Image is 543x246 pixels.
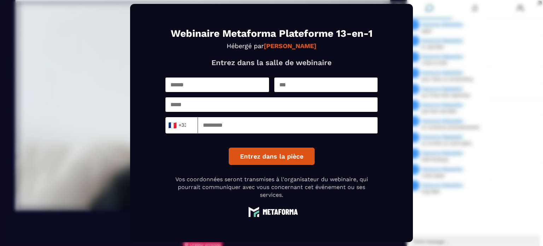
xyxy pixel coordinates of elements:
p: Vos coordonnées seront transmises à l'organisateur du webinaire, qui pourrait communiquer avec vo... [165,176,378,199]
h1: Webinaire Metaforma Plateforme 13-en-1 [165,29,378,39]
input: Search for option [186,120,192,131]
p: Entrez dans la salle de webinaire [165,58,378,67]
span: +33 [170,120,185,130]
strong: [PERSON_NAME] [264,42,316,50]
p: Hébergé par [165,42,378,50]
span: 🇫🇷 [168,120,177,130]
img: logo [245,206,298,217]
div: Search for option [165,117,198,133]
button: Entrez dans la pièce [229,148,315,165]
